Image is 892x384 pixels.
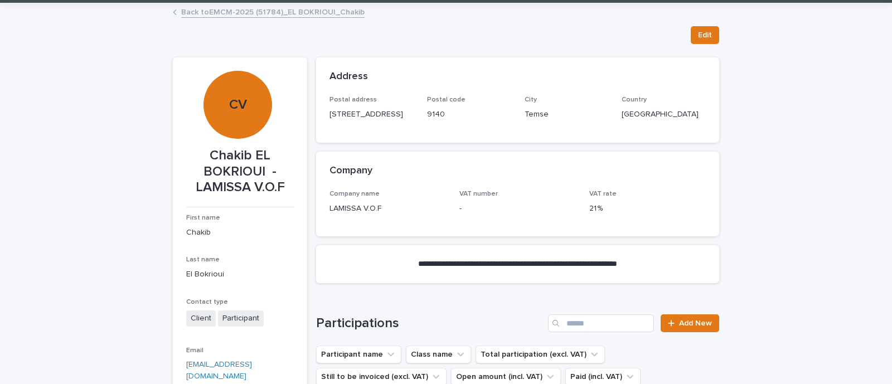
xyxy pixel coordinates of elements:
[476,346,605,363] button: Total participation (excl. VAT)
[181,5,365,18] a: Back toEMCM-2025 (51784)_EL BOKRIOUI_Chakib
[329,109,414,120] p: [STREET_ADDRESS]
[186,361,252,380] a: [EMAIL_ADDRESS][DOMAIN_NAME]
[316,315,544,332] h1: Participations
[661,314,719,332] a: Add New
[427,109,511,120] p: 9140
[329,96,377,103] span: Postal address
[525,96,537,103] span: City
[698,30,712,41] span: Edit
[218,310,264,327] span: Participant
[427,96,466,103] span: Postal code
[459,203,576,215] p: -
[316,346,401,363] button: Participant name
[186,256,220,263] span: Last name
[589,203,706,215] p: 21 %
[186,227,294,239] p: Chakib
[186,310,216,327] span: Client
[186,148,294,196] p: Chakib EL BOKRIOUI - LAMISSA V.O.F
[329,71,368,83] h2: Address
[691,26,719,44] button: Edit
[459,191,498,197] span: VAT number
[525,109,609,120] p: Temse
[622,109,706,120] p: [GEOGRAPHIC_DATA]
[548,314,654,332] input: Search
[203,28,272,113] div: CV
[329,191,380,197] span: Company name
[589,191,617,197] span: VAT rate
[186,215,220,221] span: First name
[406,346,471,363] button: Class name
[329,203,446,215] p: LAMISSA V.O.F
[186,347,203,354] span: Email
[622,96,647,103] span: Country
[186,269,294,280] p: El Bokrioui
[186,299,228,305] span: Contact type
[329,165,372,177] h2: Company
[679,319,712,327] span: Add New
